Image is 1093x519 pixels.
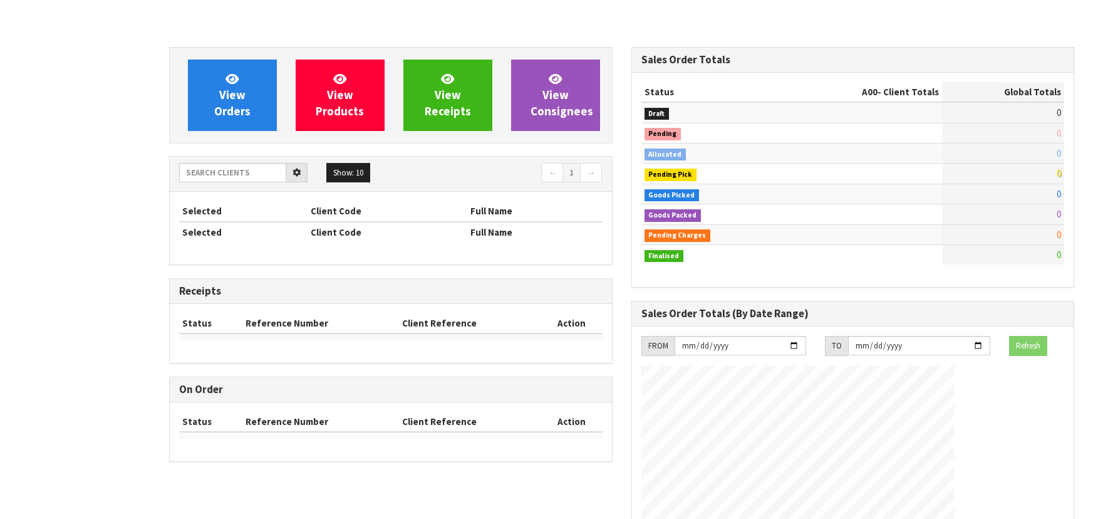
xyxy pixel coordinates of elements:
th: Reference Number [242,412,399,432]
span: Allocated [645,149,686,161]
input: Search clients [179,163,286,182]
a: ViewConsignees [511,60,600,131]
th: Status [179,412,242,432]
span: Pending [645,128,681,140]
span: View Consignees [531,71,593,118]
button: Show: 10 [326,163,370,183]
th: Full Name [467,222,603,242]
span: 0 [1057,127,1061,139]
a: ViewReceipts [403,60,492,131]
h3: Receipts [179,285,603,297]
a: ViewProducts [296,60,385,131]
th: Action [541,412,602,432]
th: Client Code [308,222,467,242]
a: ViewOrders [188,60,277,131]
span: View Orders [214,71,251,118]
th: Client Reference [399,313,542,333]
th: - Client Totals [781,82,942,102]
th: Selected [179,222,308,242]
a: 1 [562,163,581,183]
span: 0 [1057,208,1061,220]
th: Client Code [308,201,467,221]
span: A00 [862,86,878,98]
span: Goods Picked [645,189,700,202]
div: FROM [641,336,675,356]
th: Reference Number [242,313,399,333]
span: Finalised [645,250,684,263]
span: Pending Charges [645,229,711,242]
th: Action [541,313,602,333]
nav: Page navigation [400,163,603,185]
span: 0 [1057,107,1061,118]
span: 0 [1057,147,1061,159]
div: TO [825,336,848,356]
th: Global Totals [942,82,1064,102]
h3: Sales Order Totals [641,54,1065,66]
button: Refresh [1009,336,1047,356]
span: Draft [645,108,670,120]
a: → [580,163,602,183]
h3: Sales Order Totals (By Date Range) [641,308,1065,320]
span: 0 [1057,229,1061,241]
th: Status [641,82,781,102]
h3: On Order [179,384,603,396]
th: Client Reference [399,412,542,432]
span: Pending Pick [645,169,697,181]
th: Selected [179,201,308,221]
span: 0 [1057,188,1061,200]
span: View Receipts [425,71,471,118]
span: 0 [1057,249,1061,261]
a: ← [541,163,563,183]
th: Full Name [467,201,603,221]
span: View Products [316,71,364,118]
span: Goods Packed [645,209,702,222]
th: Status [179,313,242,333]
span: 0 [1057,167,1061,179]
